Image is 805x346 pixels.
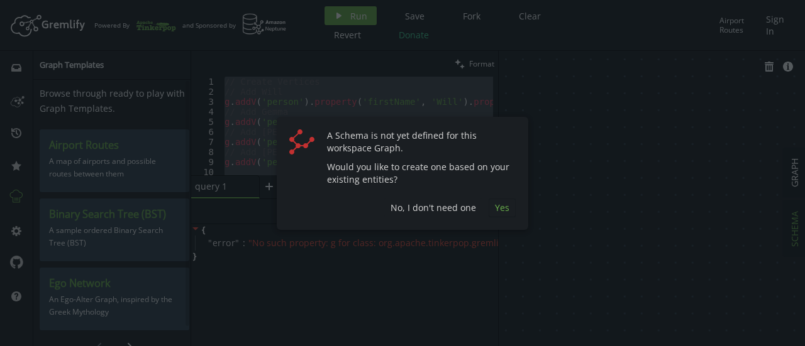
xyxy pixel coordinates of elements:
span: Yes [495,202,509,214]
button: Yes [489,198,516,217]
p: A Schema is not yet defined for this workspace Graph. [327,129,516,154]
span: No, I don't need one [391,202,476,214]
p: Would you like to create one based on your existing entities? [327,161,516,186]
button: No, I don't need one [384,198,482,217]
